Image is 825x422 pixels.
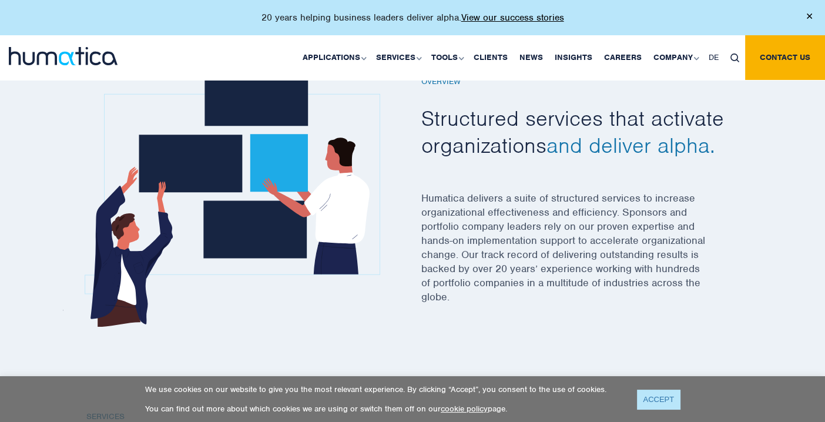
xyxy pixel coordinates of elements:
a: Applications [297,35,370,80]
a: Insights [549,35,598,80]
img: logo [9,47,118,65]
p: You can find out more about which cookies we are using or switch them off on our page. [145,404,622,414]
h6: Overview [421,77,739,87]
a: View our success stories [461,12,564,24]
a: News [514,35,549,80]
a: Services [370,35,425,80]
a: Careers [598,35,648,80]
a: Contact us [745,35,825,80]
a: Company [648,35,703,80]
h2: Structured services that activate organizations [421,105,739,159]
span: and deliver alpha. [546,132,715,159]
img: serv1 [63,68,380,327]
a: Tools [425,35,468,80]
a: DE [703,35,725,80]
a: cookie policy [441,404,488,414]
a: Clients [468,35,514,80]
p: We use cookies on our website to give you the most relevant experience. By clicking “Accept”, you... [145,384,622,394]
p: 20 years helping business leaders deliver alpha. [261,12,564,24]
a: ACCEPT [637,390,680,409]
img: search_icon [730,53,739,62]
p: Humatica delivers a suite of structured services to increase organizational effectiveness and eff... [421,191,739,319]
span: DE [709,52,719,62]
